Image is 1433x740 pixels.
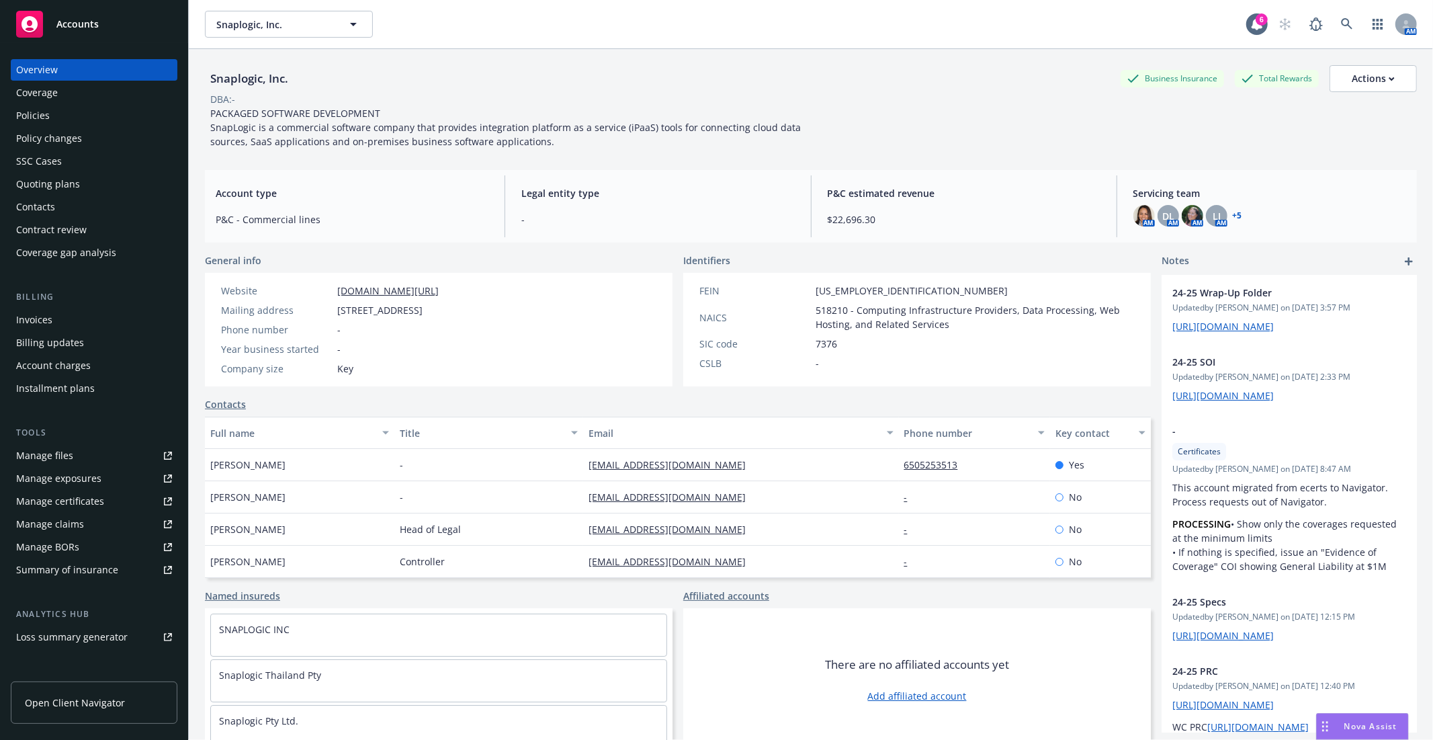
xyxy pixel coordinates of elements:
[816,284,1008,298] span: [US_EMPLOYER_IDENTIFICATION_NUMBER]
[400,426,564,440] div: Title
[16,151,62,172] div: SSC Cases
[904,426,1030,440] div: Phone number
[1069,554,1082,569] span: No
[1172,680,1406,692] span: Updated by [PERSON_NAME] on [DATE] 12:40 PM
[589,491,756,503] a: [EMAIL_ADDRESS][DOMAIN_NAME]
[1050,417,1151,449] button: Key contact
[1172,302,1406,314] span: Updated by [PERSON_NAME] on [DATE] 3:57 PM
[816,356,819,370] span: -
[1172,698,1274,711] a: [URL][DOMAIN_NAME]
[816,337,837,351] span: 7376
[589,458,756,471] a: [EMAIL_ADDRESS][DOMAIN_NAME]
[11,378,177,399] a: Installment plans
[205,589,280,603] a: Named insureds
[400,554,445,569] span: Controller
[400,490,403,504] span: -
[1344,721,1397,732] span: Nova Assist
[16,196,55,218] div: Contacts
[904,555,918,568] a: -
[828,212,1100,227] span: $22,696.30
[1172,286,1371,300] span: 24-25 Wrap-Up Folder
[11,445,177,466] a: Manage files
[219,623,290,636] a: SNAPLOGIC INC
[583,417,898,449] button: Email
[1162,209,1174,223] span: DL
[11,355,177,376] a: Account charges
[11,196,177,218] a: Contacts
[868,689,967,703] a: Add affiliated account
[1133,205,1155,227] img: photo
[16,378,95,399] div: Installment plans
[205,11,373,38] button: Snaplogic, Inc.
[1172,595,1371,609] span: 24-25 Specs
[589,426,878,440] div: Email
[11,626,177,648] a: Loss summary generator
[16,355,91,376] div: Account charges
[11,608,177,621] div: Analytics hub
[1172,611,1406,623] span: Updated by [PERSON_NAME] on [DATE] 12:15 PM
[11,82,177,104] a: Coverage
[699,284,810,298] div: FEIN
[221,303,332,317] div: Mailing address
[1235,70,1319,87] div: Total Rewards
[337,342,341,356] span: -
[1162,413,1417,584] div: -CertificatesUpdatedby [PERSON_NAME] on [DATE] 8:47 AMThis account migrated from ecerts to Naviga...
[699,356,810,370] div: CSLB
[205,397,246,411] a: Contacts
[16,491,104,512] div: Manage certificates
[11,105,177,126] a: Policies
[205,253,261,268] span: General info
[210,426,374,440] div: Full name
[1207,721,1309,733] a: [URL][DOMAIN_NAME]
[816,303,1135,331] span: 518210 - Computing Infrastructure Providers, Data Processing, Web Hosting, and Related Services
[1213,209,1221,223] span: LI
[1272,11,1299,38] a: Start snowing
[210,554,286,569] span: [PERSON_NAME]
[1256,13,1268,26] div: 6
[16,309,52,331] div: Invoices
[16,559,118,581] div: Summary of insurance
[11,219,177,241] a: Contract review
[11,128,177,149] a: Policy changes
[11,5,177,43] a: Accounts
[11,59,177,81] a: Overview
[337,323,341,337] span: -
[210,458,286,472] span: [PERSON_NAME]
[400,458,403,472] span: -
[11,242,177,263] a: Coverage gap analysis
[16,626,128,648] div: Loss summary generator
[1133,186,1406,200] span: Servicing team
[216,186,488,200] span: Account type
[221,342,332,356] div: Year business started
[210,490,286,504] span: [PERSON_NAME]
[16,468,101,489] div: Manage exposures
[683,253,730,268] span: Identifiers
[337,284,439,297] a: [DOMAIN_NAME][URL]
[521,186,794,200] span: Legal entity type
[904,491,918,503] a: -
[221,323,332,337] div: Phone number
[210,107,804,148] span: PACKAGED SOFTWARE DEVELOPMENT SnapLogic is a commercial software company that provides integratio...
[337,303,423,317] span: [STREET_ADDRESS]
[1055,426,1131,440] div: Key contact
[683,589,769,603] a: Affiliated accounts
[11,491,177,512] a: Manage certificates
[216,212,488,227] span: P&C - Commercial lines
[1364,11,1391,38] a: Switch app
[11,468,177,489] a: Manage exposures
[589,555,756,568] a: [EMAIL_ADDRESS][DOMAIN_NAME]
[521,212,794,227] span: -
[16,105,50,126] div: Policies
[1069,490,1082,504] span: No
[1317,714,1334,739] div: Drag to move
[11,290,177,304] div: Billing
[11,173,177,195] a: Quoting plans
[1172,664,1371,678] span: 24-25 PRC
[394,417,584,449] button: Title
[11,536,177,558] a: Manage BORs
[828,186,1100,200] span: P&C estimated revenue
[1182,205,1203,227] img: photo
[1172,517,1406,573] p: • Show only the coverages requested at the minimum limits • If nothing is specified, issue an "Ev...
[1162,344,1417,413] div: 24-25 SOIUpdatedby [PERSON_NAME] on [DATE] 2:33 PM[URL][DOMAIN_NAME]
